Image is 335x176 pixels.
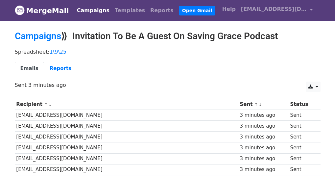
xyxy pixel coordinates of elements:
[240,112,287,119] div: 3 minutes ago
[15,62,44,75] a: Emails
[220,3,238,16] a: Help
[15,31,61,41] a: Campaigns
[258,102,262,107] a: ↓
[15,164,238,175] td: [EMAIL_ADDRESS][DOMAIN_NAME]
[74,4,112,17] a: Campaigns
[15,48,321,55] p: Spreadsheet:
[15,99,238,110] th: Recipient
[289,153,316,164] td: Sent
[15,5,25,15] img: MergeMail logo
[15,4,69,17] a: MergeMail
[240,133,287,141] div: 3 minutes ago
[289,99,316,110] th: Status
[112,4,148,17] a: Templates
[240,155,287,163] div: 3 minutes ago
[289,110,316,121] td: Sent
[289,164,316,175] td: Sent
[15,153,238,164] td: [EMAIL_ADDRESS][DOMAIN_NAME]
[254,102,258,107] a: ↑
[240,144,287,152] div: 3 minutes ago
[240,122,287,130] div: 3 minutes ago
[15,132,238,142] td: [EMAIL_ADDRESS][DOMAIN_NAME]
[15,82,321,88] p: Sent 3 minutes ago
[44,102,48,107] a: ↑
[15,31,321,42] h2: ⟫ Invitation To Be A Guest On Saving Grace Podcast
[44,62,77,75] a: Reports
[289,121,316,132] td: Sent
[48,102,52,107] a: ↓
[289,142,316,153] td: Sent
[238,3,315,18] a: [EMAIL_ADDRESS][DOMAIN_NAME]
[289,132,316,142] td: Sent
[15,110,238,121] td: [EMAIL_ADDRESS][DOMAIN_NAME]
[148,4,176,17] a: Reports
[179,6,215,15] a: Open Gmail
[15,142,238,153] td: [EMAIL_ADDRESS][DOMAIN_NAME]
[15,121,238,132] td: [EMAIL_ADDRESS][DOMAIN_NAME]
[50,49,67,55] a: 1\9\25
[238,99,289,110] th: Sent
[241,5,307,13] span: [EMAIL_ADDRESS][DOMAIN_NAME]
[240,166,287,173] div: 3 minutes ago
